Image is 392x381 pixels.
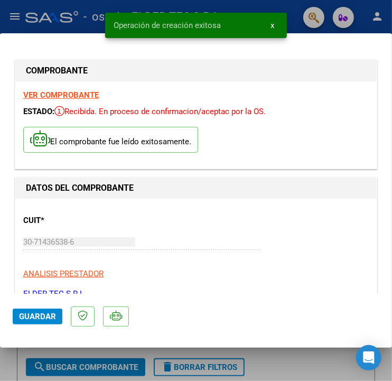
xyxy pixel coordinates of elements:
span: Recibida. En proceso de confirmacion/aceptac por la OS. [54,107,266,116]
p: CUIT [23,215,127,227]
span: ANALISIS PRESTADOR [23,269,104,278]
div: Open Intercom Messenger [356,345,381,370]
strong: DATOS DEL COMPROBANTE [26,183,134,193]
button: Guardar [13,309,62,324]
strong: COMPROBANTE [26,66,88,76]
span: Operación de creación exitosa [114,20,221,31]
span: ESTADO: [23,107,54,116]
p: ELDER TEC S.R.L. [23,288,369,300]
p: El comprobante fue leído exitosamente. [23,127,198,153]
a: VER COMPROBANTE [23,90,99,100]
button: x [262,16,283,35]
span: Guardar [19,312,56,321]
span: x [270,21,274,30]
